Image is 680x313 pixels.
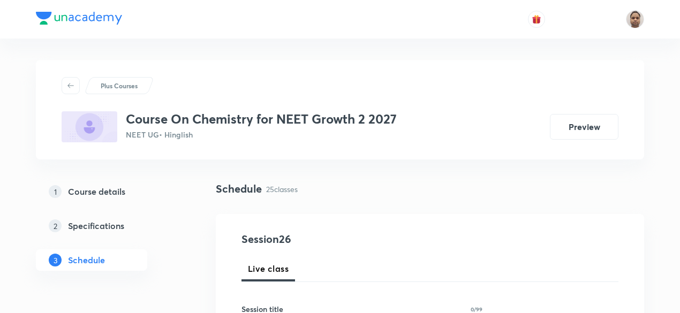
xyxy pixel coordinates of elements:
a: 2Specifications [36,215,182,236]
button: avatar [528,11,545,28]
img: avatar [532,14,541,24]
span: Live class [248,262,289,275]
h5: Course details [68,185,125,198]
p: 25 classes [266,184,298,195]
a: Company Logo [36,12,122,27]
img: Company Logo [36,12,122,25]
h5: Specifications [68,219,124,232]
h4: Schedule [216,181,262,197]
img: D9BDFFF5-3B42-4BAA-8405-A7CB43688535_plus.png [62,111,117,142]
button: Preview [550,114,618,140]
h5: Schedule [68,254,105,266]
a: 1Course details [36,181,182,202]
p: 3 [49,254,62,266]
p: 1 [49,185,62,198]
p: Plus Courses [101,81,138,90]
h4: Session 26 [241,231,437,247]
img: Shekhar Banerjee [626,10,644,28]
p: 2 [49,219,62,232]
p: 0/99 [471,307,482,312]
p: NEET UG • Hinglish [126,129,397,140]
h3: Course On Chemistry for NEET Growth 2 2027 [126,111,397,127]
